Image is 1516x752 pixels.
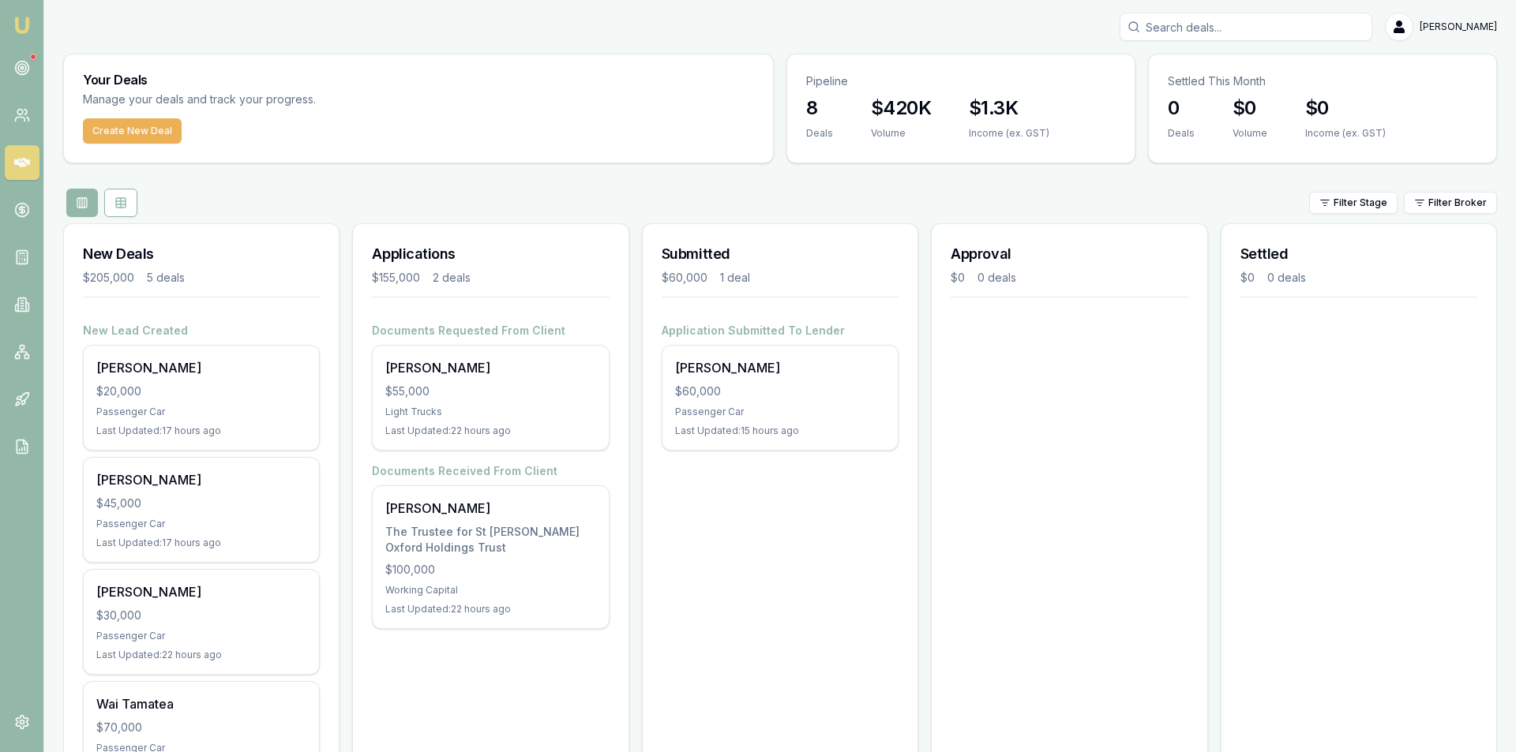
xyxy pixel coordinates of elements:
[96,425,306,437] div: Last Updated: 17 hours ago
[385,603,595,615] div: Last Updated: 22 hours ago
[1334,196,1387,209] span: Filter Stage
[83,73,754,86] h3: Your Deals
[385,562,595,578] div: $100,000
[96,358,306,377] div: [PERSON_NAME]
[1233,95,1267,121] h3: $0
[83,323,320,339] h4: New Lead Created
[83,243,320,265] h3: New Deals
[806,73,1116,89] p: Pipeline
[96,406,306,418] div: Passenger Car
[83,118,182,144] button: Create New Deal
[662,243,899,265] h3: Submitted
[978,270,1016,286] div: 0 deals
[96,496,306,511] div: $45,000
[385,358,595,377] div: [PERSON_NAME]
[96,537,306,549] div: Last Updated: 17 hours ago
[1240,270,1255,286] div: $0
[372,463,609,479] h4: Documents Received From Client
[1168,73,1477,89] p: Settled This Month
[1240,243,1477,265] h3: Settled
[13,16,32,35] img: emu-icon-u.png
[96,383,306,399] div: $20,000
[385,524,595,556] div: The Trustee for St [PERSON_NAME] Oxford Holdings Trust
[675,406,885,418] div: Passenger Car
[806,127,833,140] div: Deals
[675,383,885,399] div: $60,000
[385,425,595,437] div: Last Updated: 22 hours ago
[1404,192,1497,214] button: Filter Broker
[96,694,306,713] div: Wai Tamatea
[96,720,306,735] div: $70,000
[662,270,707,286] div: $60,000
[1168,95,1195,121] h3: 0
[96,470,306,489] div: [PERSON_NAME]
[1168,127,1195,140] div: Deals
[385,383,595,399] div: $55,000
[385,499,595,518] div: [PERSON_NAME]
[1420,21,1497,33] span: [PERSON_NAME]
[951,243,1188,265] h3: Approval
[83,91,487,109] p: Manage your deals and track your progress.
[1305,95,1386,121] h3: $0
[372,270,420,286] div: $155,000
[871,95,931,121] h3: $420K
[385,584,595,597] div: Working Capital
[969,127,1049,140] div: Income (ex. GST)
[1233,127,1267,140] div: Volume
[147,270,185,286] div: 5 deals
[871,127,931,140] div: Volume
[969,95,1049,121] h3: $1.3K
[96,518,306,530] div: Passenger Car
[951,270,965,286] div: $0
[675,425,885,437] div: Last Updated: 15 hours ago
[1305,127,1386,140] div: Income (ex. GST)
[1428,196,1487,209] span: Filter Broker
[433,270,471,286] div: 2 deals
[1120,13,1372,41] input: Search deals
[1309,192,1398,214] button: Filter Stage
[1267,270,1306,286] div: 0 deals
[372,243,609,265] h3: Applications
[372,323,609,339] h4: Documents Requested From Client
[96,582,306,601] div: [PERSON_NAME]
[662,323,899,339] h4: Application Submitted To Lender
[720,270,750,286] div: 1 deal
[83,270,134,286] div: $205,000
[675,358,885,377] div: [PERSON_NAME]
[385,406,595,418] div: Light Trucks
[96,649,306,661] div: Last Updated: 22 hours ago
[806,95,833,121] h3: 8
[96,608,306,623] div: $30,000
[96,630,306,642] div: Passenger Car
